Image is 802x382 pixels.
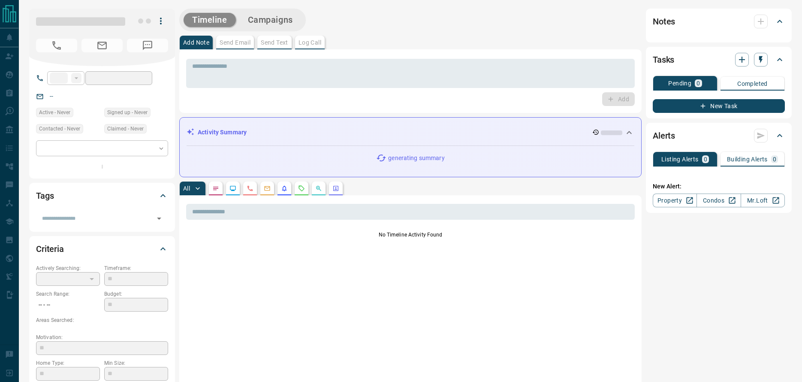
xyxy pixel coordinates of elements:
[229,185,236,192] svg: Lead Browsing Activity
[36,239,168,259] div: Criteria
[727,156,768,162] p: Building Alerts
[696,80,700,86] p: 0
[36,264,100,272] p: Actively Searching:
[704,156,707,162] p: 0
[653,125,785,146] div: Alerts
[653,182,785,191] p: New Alert:
[186,231,635,239] p: No Timeline Activity Found
[81,39,123,52] span: No Email
[653,49,785,70] div: Tasks
[183,185,190,191] p: All
[653,99,785,113] button: New Task
[668,80,691,86] p: Pending
[198,128,247,137] p: Activity Summary
[696,194,741,207] a: Condos
[36,242,64,256] h2: Criteria
[107,108,148,117] span: Signed up - Never
[281,185,288,192] svg: Listing Alerts
[653,15,675,28] h2: Notes
[104,290,168,298] p: Budget:
[50,93,53,100] a: --
[653,11,785,32] div: Notes
[36,185,168,206] div: Tags
[264,185,271,192] svg: Emails
[661,156,699,162] p: Listing Alerts
[39,124,80,133] span: Contacted - Never
[653,53,674,67] h2: Tasks
[36,359,100,367] p: Home Type:
[239,13,302,27] button: Campaigns
[187,124,634,140] div: Activity Summary
[247,185,253,192] svg: Calls
[741,194,785,207] a: Mr.Loft
[315,185,322,192] svg: Opportunities
[36,298,100,312] p: -- - --
[183,39,209,45] p: Add Note
[184,13,236,27] button: Timeline
[36,39,77,52] span: No Number
[212,185,219,192] svg: Notes
[773,156,776,162] p: 0
[153,212,165,224] button: Open
[36,290,100,298] p: Search Range:
[388,154,444,163] p: generating summary
[332,185,339,192] svg: Agent Actions
[653,194,697,207] a: Property
[127,39,168,52] span: No Number
[653,129,675,142] h2: Alerts
[298,185,305,192] svg: Requests
[107,124,144,133] span: Claimed - Never
[36,316,168,324] p: Areas Searched:
[737,81,768,87] p: Completed
[104,264,168,272] p: Timeframe:
[36,189,54,203] h2: Tags
[39,108,70,117] span: Active - Never
[104,359,168,367] p: Min Size:
[36,333,168,341] p: Motivation:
